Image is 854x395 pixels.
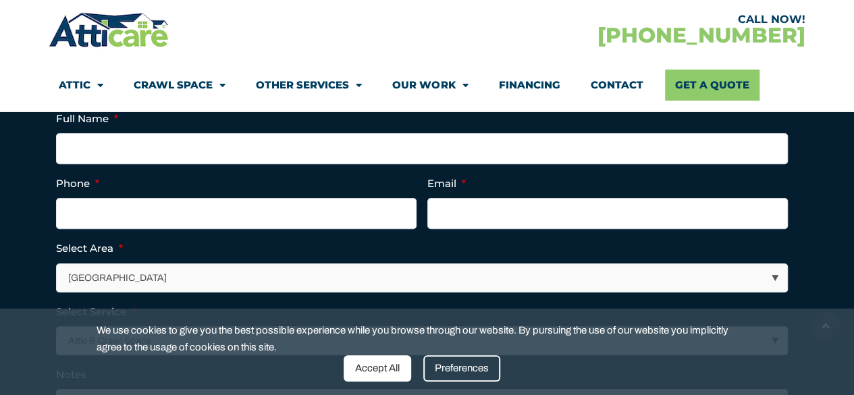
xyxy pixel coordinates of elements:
label: Select Area [56,242,123,255]
label: Email [427,177,466,190]
span: We use cookies to give you the best possible experience while you browse through our website. By ... [97,322,747,355]
a: Financing [498,70,560,101]
label: Full Name [56,112,118,126]
a: Other Services [256,70,362,101]
nav: Menu [59,70,795,101]
div: CALL NOW! [427,14,805,25]
div: Preferences [423,355,500,381]
label: Phone [56,177,99,190]
a: Get A Quote [665,70,759,101]
a: Our Work [392,70,468,101]
div: Accept All [344,355,411,381]
a: Contact [590,70,643,101]
a: Attic [59,70,103,101]
label: Select Service [56,305,136,319]
a: Crawl Space [134,70,225,101]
